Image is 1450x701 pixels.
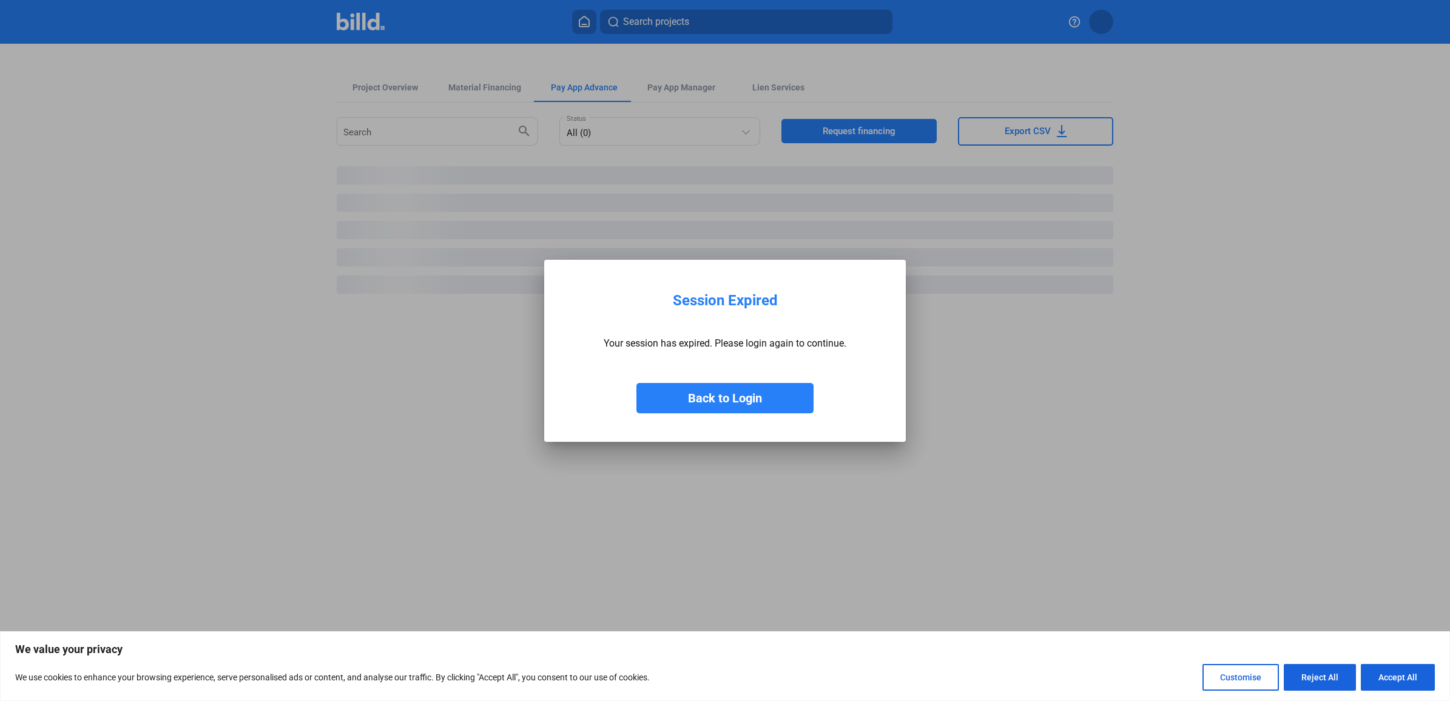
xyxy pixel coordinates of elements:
p: Your session has expired. Please login again to continue. [604,337,846,349]
p: We value your privacy [15,642,1435,657]
button: Reject All [1284,664,1356,691]
div: Session Expired [673,292,778,310]
button: Back to Login [636,383,814,413]
button: Accept All [1361,664,1435,691]
button: Customise [1202,664,1279,691]
p: We use cookies to enhance your browsing experience, serve personalised ads or content, and analys... [15,670,650,685]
